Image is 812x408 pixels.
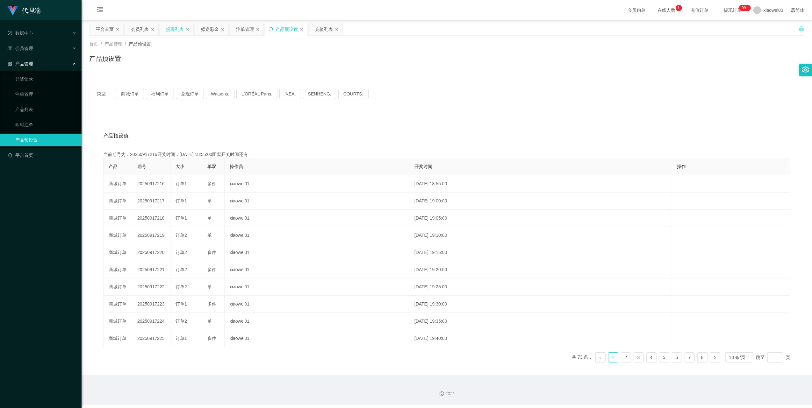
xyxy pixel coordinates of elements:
[659,353,669,362] a: 5
[104,296,132,313] td: 商城订单
[8,6,18,15] img: logo.9652507e.png
[176,181,187,186] span: 订单1
[791,8,795,12] i: 图标: global
[646,352,657,362] li: 4
[713,356,717,360] i: 图标: right
[409,330,672,347] td: [DATE] 19:40:00
[104,175,132,193] td: 商城订单
[131,23,149,35] div: 会员列表
[440,391,444,396] i: 图标: copyright
[176,336,187,341] span: 订单1
[207,336,216,341] span: 多件
[207,301,216,306] span: 多件
[634,352,644,362] li: 3
[729,353,745,362] div: 10 条/页
[802,66,809,73] i: 图标: setting
[8,61,12,66] i: 图标: appstore-o
[221,28,225,32] i: 图标: close
[207,233,212,238] span: 单
[207,250,216,255] span: 多件
[8,31,33,36] span: 数据中心
[225,193,409,210] td: xiaowei01
[225,313,409,330] td: xiaowei01
[225,261,409,278] td: xiaowei01
[104,210,132,227] td: 商城订单
[572,352,593,362] li: 共 73 条，
[132,278,170,296] td: 20250917222
[15,134,76,146] a: 产品预设置
[315,23,333,35] div: 充值列表
[225,244,409,261] td: xiaowei01
[103,151,790,158] div: 当前期号为：20250917216开奖时间：[DATE] 18:55:00距离开奖时间还有：
[129,41,151,46] span: 产品预设置
[176,89,204,99] button: 兑现订单
[97,89,116,99] span: 类型：
[225,227,409,244] td: xiaowei01
[710,352,720,362] li: 下一页
[207,198,212,203] span: 单
[207,215,212,221] span: 单
[176,250,187,255] span: 订单2
[225,278,409,296] td: xiaowei01
[186,28,190,32] i: 图标: close
[132,330,170,347] td: 20250917225
[132,296,170,313] td: 20250917223
[230,164,243,169] span: 操作员
[655,8,679,12] span: 在线人数
[621,352,631,362] li: 2
[634,353,643,362] a: 3
[756,352,790,362] div: 跳至 页
[799,26,804,32] i: 图标: unlock
[176,319,187,324] span: 订单2
[608,353,618,362] a: 1
[303,89,336,99] button: SENHENG.
[276,23,298,35] div: 产品预设置
[104,41,122,46] span: 产品管理
[132,244,170,261] td: 20250917220
[414,164,432,169] span: 开奖时间
[207,319,212,324] span: 单
[8,149,76,162] a: 图标: dashboard平台首页
[87,390,807,397] div: 2021
[8,46,12,51] i: 图标: table
[409,193,672,210] td: [DATE] 19:00:00
[697,352,708,362] li: 8
[109,164,118,169] span: 产品
[176,215,187,221] span: 订单1
[225,175,409,193] td: xiaowei01
[409,313,672,330] td: [DATE] 19:35:00
[409,278,672,296] td: [DATE] 19:25:00
[104,193,132,210] td: 商城订单
[15,88,76,101] a: 注单管理
[676,5,682,11] sup: 1
[15,73,76,85] a: 开奖记录
[225,330,409,347] td: xiaowei01
[89,54,121,63] h1: 产品预设置
[206,89,234,99] button: Watsons.
[595,352,606,362] li: 上一页
[207,267,216,272] span: 多件
[22,0,41,21] h1: 代理端
[207,284,212,289] span: 单
[146,89,174,99] button: 福利订单
[96,23,114,35] div: 平台首页
[338,89,369,99] button: COURTS.
[409,175,672,193] td: [DATE] 18:55:00
[721,8,745,12] span: 提现订单
[132,210,170,227] td: 20250917218
[236,23,254,35] div: 注单管理
[8,31,12,35] i: 图标: check-circle-o
[176,198,187,203] span: 订单1
[132,175,170,193] td: 20250917216
[201,23,219,35] div: 赠送彩金
[672,352,682,362] li: 6
[409,210,672,227] td: [DATE] 19:05:00
[137,164,146,169] span: 期号
[207,164,216,169] span: 单双
[300,28,304,32] i: 图标: close
[236,89,277,99] button: L'ORÉAL Paris.
[335,28,339,32] i: 图标: close
[103,132,129,140] span: 产品预设值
